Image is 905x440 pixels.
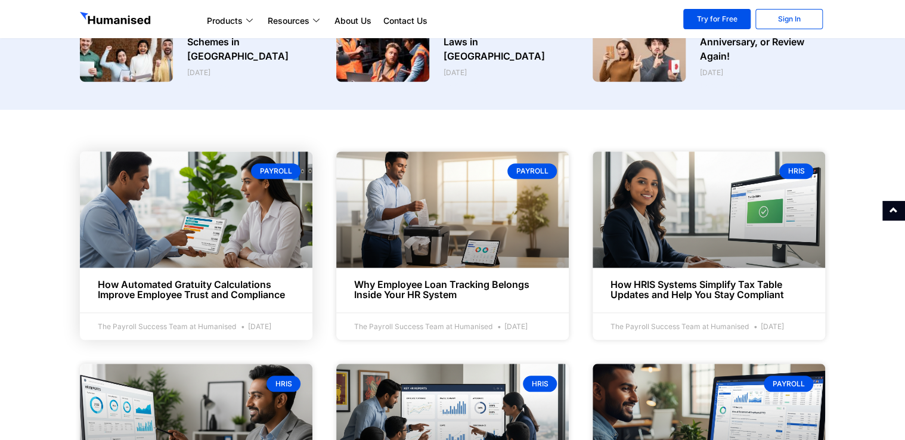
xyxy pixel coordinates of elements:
a: Sign In [755,9,823,29]
a: Read More » [444,80,494,90]
span: [DATE] [238,322,271,331]
span: [DATE] [494,322,528,331]
a: Try for Free [683,9,751,29]
a: Never Miss a Birthday, Anniversary, or Review Again! [700,21,804,62]
img: GetHumanised Logo [80,12,153,27]
span: The Payroll Success Team at Humanised [354,322,492,331]
img: employees' birthday celebration [577,20,701,82]
a: Five Must-Know Labour Laws in [GEOGRAPHIC_DATA] [444,21,553,62]
a: Products [201,14,262,28]
div: HRIS [523,376,557,391]
span: [DATE] [751,322,784,331]
div: HRIS [266,376,300,391]
span: [DATE] [444,68,467,77]
div: Payroll [764,376,813,391]
span: [DATE] [187,68,210,77]
a: How HRIS Systems Simplify Tax Table Updates and Help You Stay Compliant [610,278,784,301]
a: labour laws in Sri Lanka [336,20,429,92]
a: Read More » [700,80,751,90]
a: employees' birthday celebration [593,20,686,92]
img: labour laws in Sri Lanka [321,20,445,82]
span: [DATE] [700,68,723,77]
a: A few of Employee Welfare Schemes in [GEOGRAPHIC_DATA] [187,21,309,62]
span: The Payroll Success Team at Humanised [98,322,236,331]
img: Employee Welfare Schemes in Sri Lanka [64,20,188,82]
a: Read More » [187,80,238,90]
div: Payroll [507,163,557,179]
a: Employee Welfare Schemes in Sri Lanka [80,20,173,92]
a: About Us [328,14,377,28]
a: Resources [262,14,328,28]
span: The Payroll Success Team at Humanised [610,322,749,331]
a: Why Employee Loan Tracking Belongs Inside Your HR System [354,278,529,301]
div: HRIS [779,163,813,179]
div: Payroll [251,163,300,179]
a: How Automated Gratuity Calculations Improve Employee Trust and Compliance [98,278,285,301]
a: Contact Us [377,14,433,28]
